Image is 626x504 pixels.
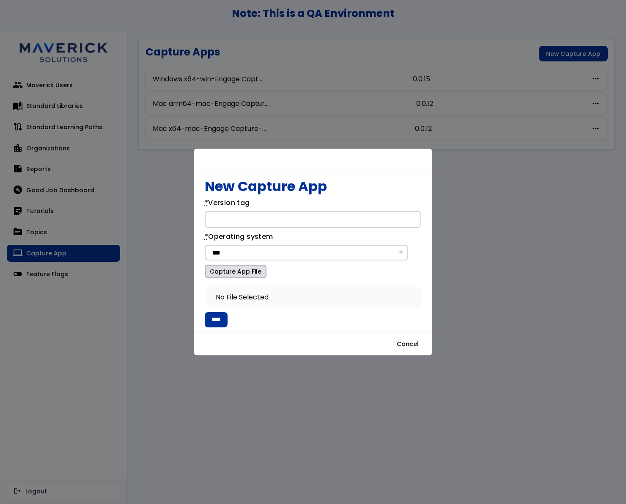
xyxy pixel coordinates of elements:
div: No File Selected [205,287,421,308]
label: Capture App File [205,265,266,278]
button: Cancel [390,336,426,352]
label: Operating system [205,232,273,244]
abbr: required [205,232,208,241]
label: Version tag [205,198,250,210]
abbr: required [205,198,208,208]
h2: New Capture App [205,178,421,194]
